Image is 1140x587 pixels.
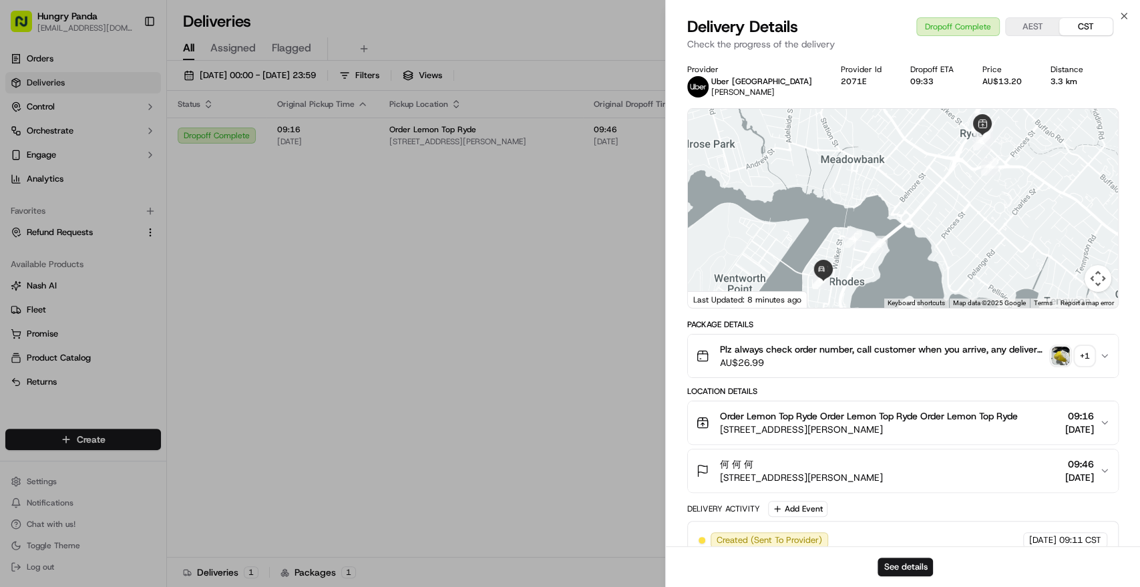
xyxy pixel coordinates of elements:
[687,37,1119,51] p: Check the progress of the delivery
[1065,423,1094,436] span: [DATE]
[35,86,240,100] input: Got a question? Start typing here...
[687,504,760,514] div: Delivery Activity
[108,293,220,317] a: 💻API Documentation
[60,141,184,152] div: We're available if you need us!
[841,64,889,75] div: Provider Id
[691,290,735,308] a: Open this area in Google Maps (opens a new window)
[845,230,862,248] div: 9
[982,76,1028,87] div: AU$13.20
[126,299,214,312] span: API Documentation
[841,76,866,87] button: 2071E
[118,243,150,254] span: 8月27日
[711,87,775,97] span: [PERSON_NAME]
[688,401,1118,444] button: Order Lemon Top Ryde Order Lemon Top Ryde Order Lemon Top Ryde[STREET_ADDRESS][PERSON_NAME]09:16[...
[688,335,1118,377] button: Plz always check order number, call customer when you arrive, any delivery issues, Contact WhatsA...
[133,331,162,341] span: Pylon
[687,319,1119,330] div: Package Details
[1051,347,1094,365] button: photo_proof_of_pickup image+1
[1006,18,1059,35] button: AEST
[207,171,243,187] button: See all
[688,449,1118,492] button: 何 何 何[STREET_ADDRESS][PERSON_NAME]09:46[DATE]
[1065,457,1094,471] span: 09:46
[711,76,812,87] p: Uber [GEOGRAPHIC_DATA]
[1034,299,1053,307] a: Terms (opens in new tab)
[1050,76,1090,87] div: 3.3 km
[94,331,162,341] a: Powered byPylon
[13,53,243,75] p: Welcome 👋
[768,501,827,517] button: Add Event
[687,64,819,75] div: Provider
[44,207,49,218] span: •
[687,386,1119,397] div: Location Details
[720,409,1018,423] span: Order Lemon Top Ryde Order Lemon Top Ryde Order Lemon Top Ryde
[981,158,998,176] div: 7
[1059,534,1101,546] span: 09:11 CST
[111,243,116,254] span: •
[13,230,35,252] img: Asif Zaman Khan
[1051,347,1070,365] img: photo_proof_of_pickup image
[720,471,883,484] span: [STREET_ADDRESS][PERSON_NAME]
[688,291,807,308] div: Last Updated: 8 minutes ago
[1065,471,1094,484] span: [DATE]
[113,300,124,311] div: 💻
[870,236,888,253] div: 8
[910,64,961,75] div: Dropoff ETA
[982,64,1028,75] div: Price
[13,174,89,184] div: Past conversations
[687,76,709,97] img: uber-new-logo.jpeg
[1065,409,1094,423] span: 09:16
[227,132,243,148] button: Start new chat
[27,244,37,254] img: 1736555255976-a54dd68f-1ca7-489b-9aae-adbdc363a1c4
[13,300,24,311] div: 📗
[720,356,1046,369] span: AU$26.99
[691,290,735,308] img: Google
[720,343,1046,356] span: Plz always check order number, call customer when you arrive, any delivery issues, Contact WhatsA...
[41,243,108,254] span: [PERSON_NAME]
[971,116,988,134] div: 1
[953,299,1026,307] span: Map data ©2025 Google
[51,207,83,218] span: 9月17日
[13,128,37,152] img: 1736555255976-a54dd68f-1ca7-489b-9aae-adbdc363a1c4
[1085,265,1111,292] button: Map camera controls
[1059,18,1113,35] button: CST
[13,13,40,40] img: Nash
[910,76,961,87] div: 09:33
[8,293,108,317] a: 📗Knowledge Base
[878,558,933,576] button: See details
[720,457,753,471] span: 何 何 何
[717,534,822,546] span: Created (Sent To Provider)
[972,114,990,131] div: 4
[973,133,990,150] div: 6
[720,423,1018,436] span: [STREET_ADDRESS][PERSON_NAME]
[60,128,219,141] div: Start new chat
[28,128,52,152] img: 8016278978528_b943e370aa5ada12b00a_72.png
[687,16,798,37] span: Delivery Details
[1050,64,1090,75] div: Distance
[1075,347,1094,365] div: + 1
[27,299,102,312] span: Knowledge Base
[888,299,945,308] button: Keyboard shortcuts
[1029,534,1057,546] span: [DATE]
[1061,299,1114,307] a: Report a map error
